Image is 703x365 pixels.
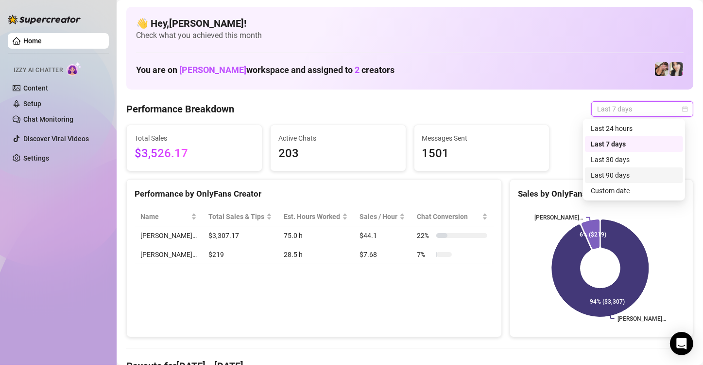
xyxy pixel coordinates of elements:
div: Last 90 days [591,170,677,181]
span: Check what you achieved this month [136,30,684,41]
span: Sales / Hour [360,211,397,222]
a: Home [23,37,42,45]
img: Christina [669,62,683,76]
td: 75.0 h [278,226,354,245]
td: $44.1 [354,226,411,245]
div: Last 7 days [585,136,683,152]
span: $3,526.17 [135,145,254,163]
td: $219 [203,245,278,264]
td: $3,307.17 [203,226,278,245]
a: Content [23,84,48,92]
span: 22 % [417,230,432,241]
div: Custom date [585,183,683,199]
div: Last 90 days [585,167,683,183]
span: Active Chats [278,133,398,144]
span: [PERSON_NAME] [179,65,246,75]
h4: 👋 Hey, [PERSON_NAME] ! [136,17,684,30]
div: Last 24 hours [585,121,683,136]
td: [PERSON_NAME]… [135,245,203,264]
text: [PERSON_NAME]… [534,214,583,221]
span: 1501 [422,145,542,163]
img: AI Chatter [67,62,82,76]
h1: You are on workspace and assigned to creators [136,65,394,75]
td: [PERSON_NAME]… [135,226,203,245]
div: Est. Hours Worked [284,211,340,222]
span: Izzy AI Chatter [14,66,63,75]
th: Chat Conversion [411,207,493,226]
span: Last 7 days [597,102,687,116]
img: logo-BBDzfeDw.svg [8,15,81,24]
span: Name [140,211,189,222]
span: Chat Conversion [417,211,480,222]
div: Last 7 days [591,139,677,149]
div: Custom date [591,185,677,196]
span: Messages Sent [422,133,542,144]
span: 2 [355,65,360,75]
text: [PERSON_NAME]… [617,315,666,322]
div: Sales by OnlyFans Creator [518,187,685,201]
div: Open Intercom Messenger [670,332,693,355]
td: 28.5 h [278,245,354,264]
a: Discover Viral Videos [23,135,89,143]
h4: Performance Breakdown [126,102,234,116]
span: Total Sales [135,133,254,144]
a: Settings [23,154,49,162]
th: Sales / Hour [354,207,411,226]
a: Chat Monitoring [23,115,73,123]
span: 7 % [417,249,432,260]
div: Performance by OnlyFans Creator [135,187,494,201]
span: 203 [278,145,398,163]
div: Last 24 hours [591,123,677,134]
td: $7.68 [354,245,411,264]
img: Christina [655,62,669,76]
th: Total Sales & Tips [203,207,278,226]
span: calendar [682,106,688,112]
th: Name [135,207,203,226]
div: Last 30 days [591,154,677,165]
a: Setup [23,100,41,108]
span: Total Sales & Tips [208,211,264,222]
div: Last 30 days [585,152,683,167]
